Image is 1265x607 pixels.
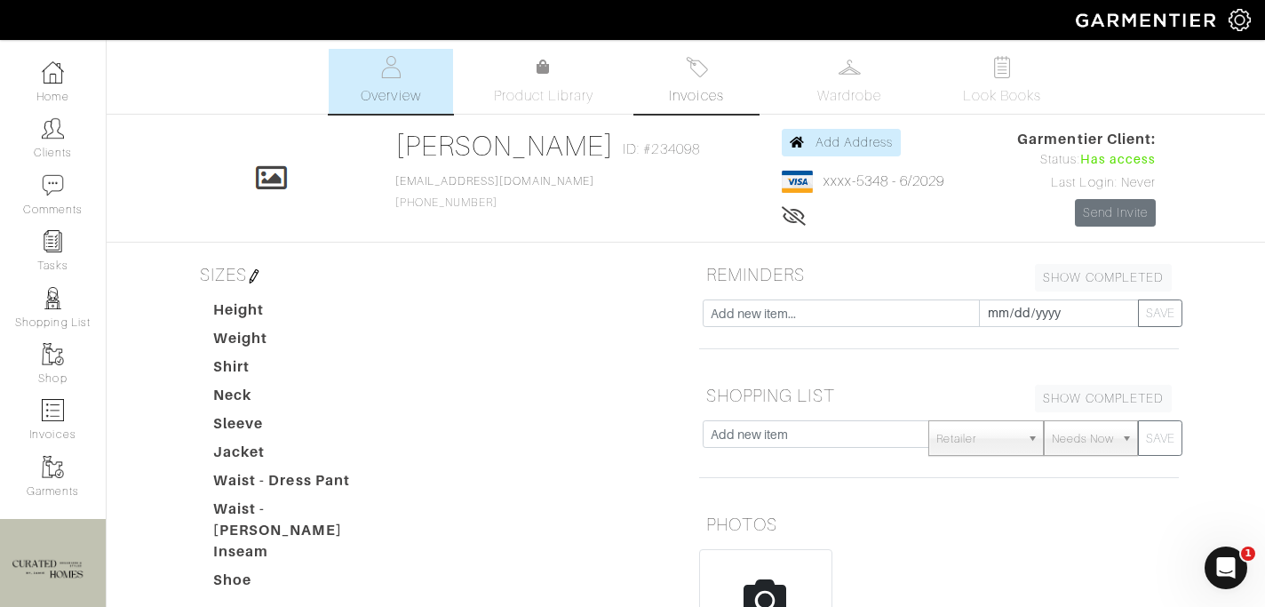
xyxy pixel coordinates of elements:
img: wardrobe-487a4870c1b7c33e795ec22d11cfc2ed9d08956e64fb3008fe2437562e282088.svg [839,56,861,78]
a: Invoices [634,49,759,114]
img: basicinfo-40fd8af6dae0f16599ec9e87c0ef1c0a1fdea2edbe929e3d69a839185d80c458.svg [380,56,402,78]
span: Add Address [815,135,894,149]
span: [PHONE_NUMBER] [395,175,594,209]
div: Last Login: Never [1017,173,1156,193]
div: Status: [1017,150,1156,170]
img: garments-icon-b7da505a4dc4fd61783c78ac3ca0ef83fa9d6f193b1c9dc38574b1d14d53ca28.png [42,456,64,478]
dt: Shoe [200,570,402,598]
span: Has access [1080,150,1157,170]
span: 1 [1241,547,1255,561]
img: clients-icon-6bae9207a08558b7cb47a8932f037763ab4055f8c8b6bfacd5dc20c3e0201464.png [42,117,64,140]
a: xxxx-5348 - 6/2029 [823,173,945,189]
img: stylists-icon-eb353228a002819b7ec25b43dbf5f0378dd9e0616d9560372ff212230b889e62.png [42,287,64,309]
img: orders-icon-0abe47150d42831381b5fb84f609e132dff9fe21cb692f30cb5eec754e2cba89.png [42,399,64,421]
input: Add new item... [703,300,980,327]
dt: Weight [200,328,402,356]
span: Overview [361,85,420,107]
a: SHOW COMPLETED [1035,264,1172,292]
span: Product Library [494,85,594,107]
h5: REMINDERS [699,257,1179,292]
span: Look Books [963,85,1042,107]
input: Add new item [703,420,929,448]
a: [PERSON_NAME] [395,130,615,162]
dt: Neck [200,385,402,413]
dt: Height [200,300,402,328]
a: Look Books [940,49,1064,114]
span: Invoices [669,85,723,107]
h5: PHOTOS [699,507,1179,542]
dt: Jacket [200,442,402,470]
a: Send Invite [1075,199,1157,227]
iframe: Intercom live chat [1205,547,1247,589]
img: dashboard-icon-dbcd8f5a0b271acd01030246c82b418ddd0df26cd7fceb0bd07c9910d44c42f6.png [42,61,64,84]
span: Garmentier Client: [1017,129,1156,150]
img: garmentier-logo-header-white-b43fb05a5012e4ada735d5af1a66efaba907eab6374d6393d1fbf88cb4ef424d.png [1067,4,1229,36]
dt: Sleeve [200,413,402,442]
img: gear-icon-white-bd11855cb880d31180b6d7d6211b90ccbf57a29d726f0c71d8c61bd08dd39cc2.png [1229,9,1251,31]
dt: Waist - [PERSON_NAME] [200,499,402,541]
h5: SHOPPING LIST [699,378,1179,413]
a: Overview [329,49,453,114]
a: [EMAIL_ADDRESS][DOMAIN_NAME] [395,175,594,188]
dt: Waist - Dress Pant [200,470,402,499]
span: Wardrobe [817,85,881,107]
span: ID: #234098 [623,139,700,160]
a: Add Address [782,129,902,156]
button: SAVE [1138,420,1182,456]
a: Wardrobe [787,49,911,114]
img: reminder-icon-8004d30b9f0a5d33ae49ab947aed9ed385cf756f9e5892f1edd6e32f2345188e.png [42,230,64,252]
img: visa-934b35602734be37eb7d5d7e5dbcd2044c359bf20a24dc3361ca3fa54326a8a7.png [782,171,813,193]
img: todo-9ac3debb85659649dc8f770b8b6100bb5dab4b48dedcbae339e5042a72dfd3cc.svg [991,56,1014,78]
dt: Inseam [200,541,402,570]
img: garments-icon-b7da505a4dc4fd61783c78ac3ca0ef83fa9d6f193b1c9dc38574b1d14d53ca28.png [42,343,64,365]
span: Needs Now [1052,421,1114,457]
span: Retailer [936,421,1020,457]
a: SHOW COMPLETED [1035,385,1172,412]
button: SAVE [1138,300,1182,327]
img: comment-icon-a0a6a9ef722e966f86d9cbdc48e553b5cf19dbc54f86b18d962a5391bc8f6eb6.png [42,174,64,196]
dt: Shirt [200,356,402,385]
a: Product Library [481,57,606,107]
img: pen-cf24a1663064a2ec1b9c1bd2387e9de7a2fa800b781884d57f21acf72779bad2.png [247,269,261,284]
h5: SIZES [193,257,672,292]
img: orders-27d20c2124de7fd6de4e0e44c1d41de31381a507db9b33961299e4e07d508b8c.svg [686,56,708,78]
